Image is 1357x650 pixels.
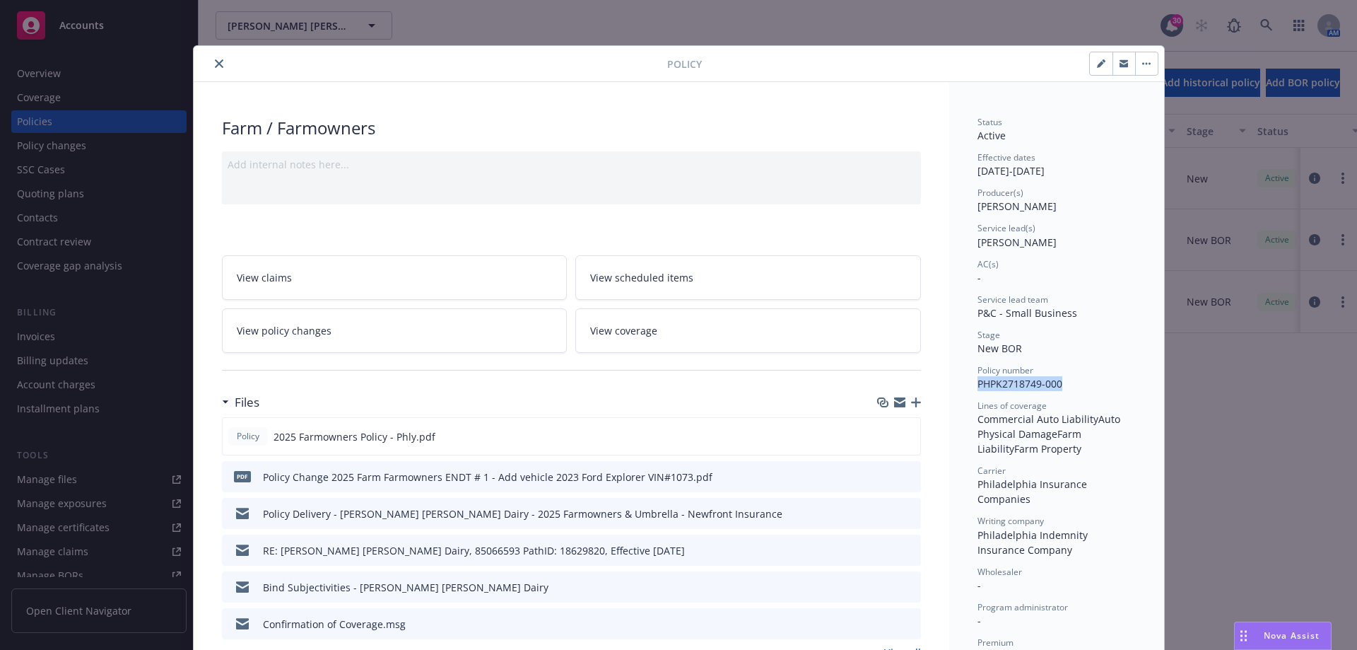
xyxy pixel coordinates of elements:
span: Stage [977,329,1000,341]
div: Confirmation of Coverage.msg [263,617,406,632]
span: PHPK2718749-000 [977,377,1062,390]
button: preview file [903,543,915,558]
span: View coverage [590,323,657,338]
button: download file [880,617,891,632]
div: Policy Change 2025 Farm Farmowners ENDT # 1 - Add vehicle 2023 Ford Explorer VIN#1073.pdf [263,470,712,484]
div: Drag to move [1235,622,1252,649]
span: Philadelphia Indemnity Insurance Company [977,528,1091,557]
span: Policy [667,57,702,71]
span: P&C - Small Business [977,306,1077,320]
a: View coverage [575,308,921,353]
span: Writing company [977,515,1044,527]
span: 2025 Farmowners Policy - Phly.pdf [274,429,435,444]
span: Program administrator [977,601,1068,613]
span: Lines of coverage [977,400,1047,412]
div: Bind Subjectivities - [PERSON_NAME] [PERSON_NAME] Dairy [263,580,548,595]
span: View policy changes [237,323,331,338]
span: Service lead team [977,294,1048,306]
span: Service lead(s) [977,222,1035,234]
span: [PERSON_NAME] [977,236,1057,249]
div: RE: [PERSON_NAME] [PERSON_NAME] Dairy, 85066593 PathID: 18629820, Effective [DATE] [263,543,685,558]
span: Premium [977,637,1014,649]
button: download file [880,506,891,521]
button: download file [880,543,891,558]
a: View policy changes [222,308,568,353]
button: close [211,55,228,72]
button: preview file [903,470,915,484]
span: Status [977,116,1002,128]
span: View scheduled items [590,270,693,285]
span: pdf [234,471,251,482]
span: Policy number [977,364,1033,376]
span: AC(s) [977,258,999,270]
span: Farm Property [1014,442,1081,455]
button: preview file [903,580,915,595]
span: - [977,271,981,284]
a: View scheduled items [575,255,921,300]
span: Producer(s) [977,187,1023,199]
button: preview file [903,506,915,521]
span: Carrier [977,465,1006,477]
button: Nova Assist [1234,622,1332,650]
span: Commercial Auto Liability [977,412,1098,426]
span: Active [977,129,1006,142]
button: download file [880,470,891,484]
span: Auto Physical Damage [977,412,1123,441]
div: Farm / Farmowners [222,116,921,140]
span: [PERSON_NAME] [977,199,1057,213]
span: New BOR [977,342,1022,355]
span: View claims [237,270,292,285]
button: download file [879,429,891,444]
button: download file [880,580,891,595]
span: Policy [234,430,262,443]
span: - [977,579,981,592]
a: View claims [222,255,568,300]
span: Philadelphia Insurance Companies [977,477,1090,506]
span: - [977,614,981,627]
span: Effective dates [977,151,1035,163]
div: Files [222,393,259,412]
div: [DATE] - [DATE] [977,151,1136,178]
span: Wholesaler [977,566,1022,578]
button: preview file [903,617,915,632]
span: Nova Assist [1264,629,1320,642]
button: preview file [902,429,915,444]
div: Policy Delivery - [PERSON_NAME] [PERSON_NAME] Dairy - 2025 Farmowners & Umbrella - Newfront Insur... [263,506,782,521]
h3: Files [235,393,259,412]
div: Add internal notes here... [228,157,915,172]
span: Farm Liability [977,427,1084,455]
